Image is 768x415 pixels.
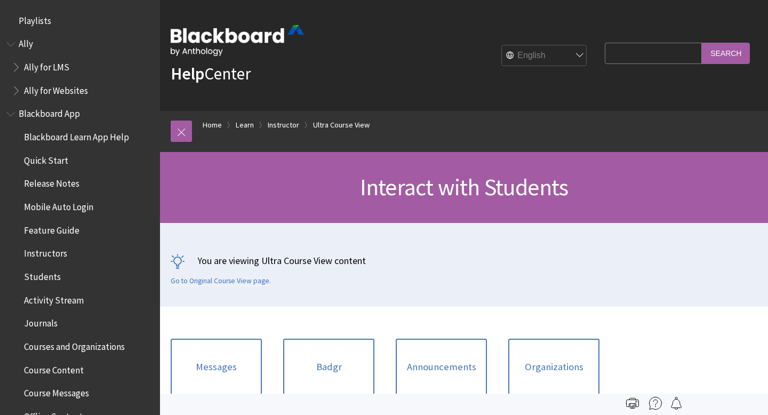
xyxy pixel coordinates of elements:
span: Blackboard App [19,105,80,119]
img: More help [649,397,662,410]
span: Release Notes [24,175,79,189]
span: Journals [24,315,58,329]
span: Ally [19,35,33,50]
a: Announcements [396,339,487,395]
strong: Help [171,63,204,84]
a: Organizations [508,339,599,395]
span: Quick Start [24,151,68,166]
span: Playlists [19,12,51,26]
a: Messages [171,339,262,395]
select: Site Language Selector [502,45,587,67]
span: Mobile Auto Login [24,198,93,212]
nav: Book outline for Anthology Ally Help [6,35,154,100]
a: Instructor [268,118,299,132]
span: Course Content [24,361,84,376]
img: Follow this page [670,397,683,410]
span: Courses and Organizations [24,338,125,352]
p: You are viewing Ultra Course View content [171,254,757,267]
a: Home [203,118,222,132]
a: Learn [236,118,254,132]
input: Search [702,43,750,63]
a: HelpCenter [171,63,251,84]
span: Course Messages [24,385,89,399]
span: Activity Stream [24,291,84,306]
a: Go to Original Course View page. [171,276,271,286]
span: Instructors [24,245,67,259]
span: Students [24,268,61,282]
span: Ally for LMS [24,58,69,73]
span: Feature Guide [24,221,79,236]
a: Ultra Course View [313,118,370,132]
span: Blackboard Learn App Help [24,128,129,142]
img: Blackboard by Anthology [171,25,304,56]
span: Ally for Websites [24,82,88,96]
img: Print [626,397,639,410]
nav: Book outline for Playlists [6,12,154,30]
a: Badgr [283,339,374,395]
span: Interact with Students [360,172,568,202]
